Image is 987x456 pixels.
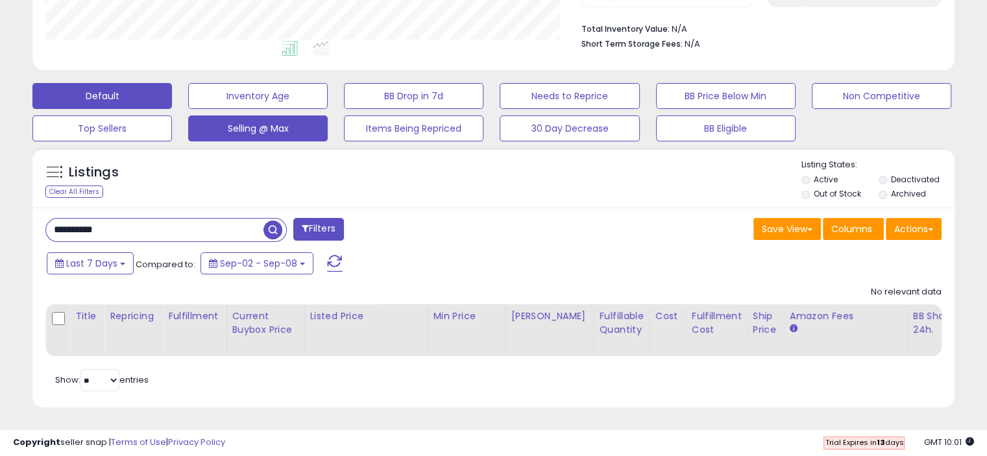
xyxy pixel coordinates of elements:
[55,374,149,386] span: Show: entries
[600,309,644,337] div: Fulfillable Quantity
[75,309,99,323] div: Title
[890,174,939,185] label: Deactivated
[913,309,960,337] div: BB Share 24h.
[13,437,225,449] div: seller snap | |
[32,115,172,141] button: Top Sellers
[136,258,195,270] span: Compared to:
[188,83,328,109] button: Inventory Age
[823,218,884,240] button: Columns
[890,188,925,199] label: Archived
[500,83,639,109] button: Needs to Reprice
[188,115,328,141] button: Selling @ Max
[656,83,796,109] button: BB Price Below Min
[168,309,221,323] div: Fulfillment
[814,188,861,199] label: Out of Stock
[871,286,942,298] div: No relevant data
[344,115,483,141] button: Items Being Repriced
[812,83,951,109] button: Non Competitive
[293,218,344,241] button: Filters
[581,23,670,34] b: Total Inventory Value:
[685,38,700,50] span: N/A
[110,309,157,323] div: Repricing
[581,20,932,36] li: N/A
[310,309,422,323] div: Listed Price
[656,115,796,141] button: BB Eligible
[831,222,872,235] span: Columns
[790,323,798,335] small: Amazon Fees.
[13,436,60,448] strong: Copyright
[45,186,103,198] div: Clear All Filters
[825,437,903,448] span: Trial Expires in days
[66,257,117,270] span: Last 7 Days
[924,436,974,448] span: 2025-09-16 10:01 GMT
[201,252,313,274] button: Sep-02 - Sep-08
[581,38,683,49] b: Short Term Storage Fees:
[814,174,838,185] label: Active
[344,83,483,109] button: BB Drop in 7d
[511,309,589,323] div: [PERSON_NAME]
[886,218,942,240] button: Actions
[655,309,681,323] div: Cost
[500,115,639,141] button: 30 Day Decrease
[168,436,225,448] a: Privacy Policy
[801,159,955,171] p: Listing States:
[753,218,821,240] button: Save View
[47,252,134,274] button: Last 7 Days
[232,309,299,337] div: Current Buybox Price
[753,309,779,337] div: Ship Price
[32,83,172,109] button: Default
[433,309,500,323] div: Min Price
[69,163,119,182] h5: Listings
[790,309,902,323] div: Amazon Fees
[111,436,166,448] a: Terms of Use
[220,257,297,270] span: Sep-02 - Sep-08
[876,437,884,448] b: 13
[692,309,742,337] div: Fulfillment Cost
